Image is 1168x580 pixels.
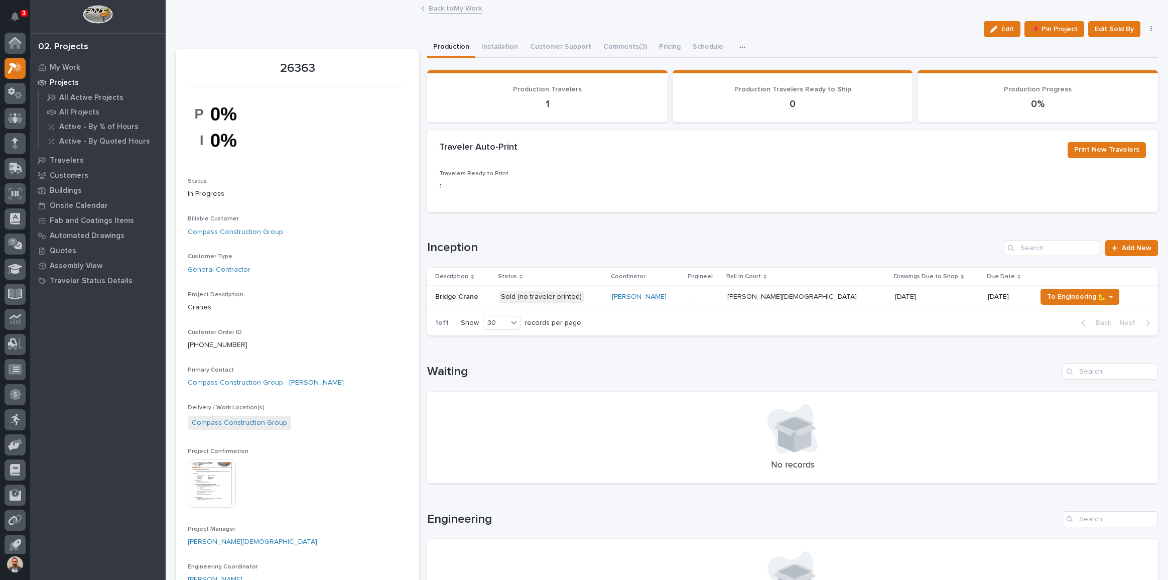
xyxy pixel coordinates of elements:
[930,98,1146,110] p: 0%
[429,2,482,14] a: Back toMy Work
[13,12,26,28] div: Notifications3
[461,319,479,327] p: Show
[988,293,1028,301] p: [DATE]
[1074,144,1139,156] span: Print New Travelers
[1001,25,1014,34] span: Edit
[984,21,1020,37] button: Edit
[427,365,1059,379] h1: Waiting
[50,247,76,256] p: Quotes
[597,37,653,58] button: Comments (3)
[30,168,166,183] a: Customers
[39,90,166,104] a: All Active Projects
[188,405,265,411] span: Delivery / Work Location(s)
[83,5,112,24] img: Workspace Logo
[439,460,1146,471] p: No records
[59,93,123,102] p: All Active Projects
[188,216,239,222] span: Billable Customer
[1024,21,1084,37] button: 📌 Pin Project
[1115,318,1158,327] button: Next
[39,105,166,119] a: All Projects
[439,142,517,153] h2: Traveler Auto-Print
[427,286,1158,308] tr: Bridge CraneBridge Crane Sold (no traveler printed)[PERSON_NAME] -[PERSON_NAME][DEMOGRAPHIC_DATA]...
[1119,318,1141,327] span: Next
[987,271,1015,282] p: Due Date
[30,153,166,168] a: Travelers
[1073,318,1115,327] button: Back
[50,216,134,225] p: Fab and Coatings Items
[427,512,1059,527] h1: Engineering
[50,156,84,165] p: Travelers
[30,213,166,228] a: Fab and Coatings Items
[30,273,166,288] a: Traveler Status Details
[39,120,166,134] a: Active - By % of Hours
[1031,23,1078,35] span: 📌 Pin Project
[30,60,166,75] a: My Work
[1095,23,1134,35] span: Edit Sold By
[188,329,242,335] span: Customer Order ID
[50,277,133,286] p: Traveler Status Details
[188,227,283,238] a: Compass Construction Group
[188,254,232,260] span: Customer Type
[30,183,166,198] a: Buildings
[1105,240,1158,256] a: Add New
[188,564,258,570] span: Engineering Coordinator
[188,302,407,313] p: Cranes
[435,271,468,282] p: Description
[1063,511,1158,527] input: Search
[894,271,958,282] p: Drawings Due to Shop
[5,554,26,575] button: users-avatar
[689,293,719,301] p: -
[439,98,656,110] p: 1
[50,63,80,72] p: My Work
[685,98,901,110] p: 0
[188,537,317,547] a: [PERSON_NAME][DEMOGRAPHIC_DATA]
[188,292,243,298] span: Project Description
[30,243,166,258] a: Quotes
[726,271,761,282] p: Ball In Court
[439,171,508,177] span: Travelers Ready to Print
[50,262,102,271] p: Assembly View
[188,340,407,351] p: [PHONE_NUMBER]
[475,37,524,58] button: Installation
[188,92,263,162] img: AtZRwX6GCvocwvDU5lzzOPPxc_q5Jww_uLHlIJQSQ5Y
[30,228,166,243] a: Automated Drawings
[687,37,729,58] button: Schedule
[498,271,517,282] p: Status
[1122,245,1151,252] span: Add New
[5,6,26,27] button: Notifications
[188,265,250,275] a: General Contractor
[1004,240,1099,256] input: Search
[59,123,139,132] p: Active - By % of Hours
[611,271,645,282] p: Coordinator
[653,37,687,58] button: Pricing
[427,241,1000,255] h1: Inception
[612,293,667,301] a: [PERSON_NAME]
[188,189,407,199] p: In Progress
[688,271,713,282] p: Engineer
[525,319,581,327] p: records per page
[427,37,475,58] button: Production
[192,418,287,428] a: Compass Construction Group
[499,291,584,303] div: Sold (no traveler printed)
[188,448,248,454] span: Project Confirmation
[22,10,26,17] p: 3
[734,86,851,93] span: Production Travelers Ready to Ship
[50,201,108,210] p: Onsite Calendar
[50,186,82,195] p: Buildings
[1063,364,1158,380] div: Search
[439,181,667,192] p: 1
[1004,86,1072,93] span: Production Progress
[188,367,234,373] span: Primary Contact
[38,42,88,53] div: 02. Projects
[188,61,407,76] p: 26363
[513,86,582,93] span: Production Travelers
[39,134,166,148] a: Active - By Quoted Hours
[427,311,457,335] p: 1 of 1
[59,137,150,146] p: Active - By Quoted Hours
[1041,289,1119,305] button: To Engineering 📐 →
[1047,291,1113,303] span: To Engineering 📐 →
[188,526,235,532] span: Project Manager
[30,198,166,213] a: Onsite Calendar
